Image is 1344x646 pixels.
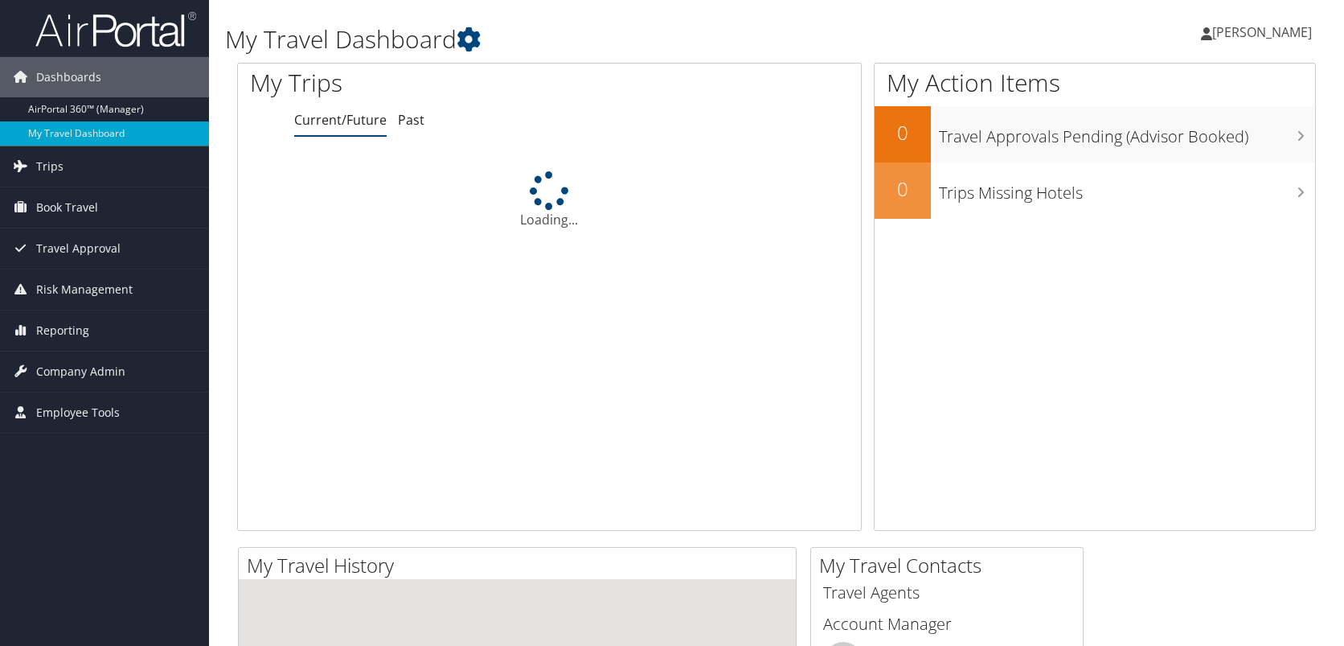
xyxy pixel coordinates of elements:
a: Past [398,111,424,129]
h2: My Travel History [247,552,796,579]
h3: Travel Agents [823,582,1071,604]
h1: My Trips [250,66,589,100]
span: Trips [36,146,64,187]
span: Book Travel [36,187,98,228]
h2: My Travel Contacts [819,552,1083,579]
div: Loading... [238,171,861,229]
h1: My Action Items [875,66,1315,100]
span: Dashboards [36,57,101,97]
span: Employee Tools [36,393,120,433]
a: 0Trips Missing Hotels [875,163,1315,219]
h2: 0 [875,119,931,146]
a: 0Travel Approvals Pending (Advisor Booked) [875,106,1315,163]
a: Current/Future [294,111,387,129]
h3: Trips Missing Hotels [939,174,1315,204]
h2: 0 [875,175,931,203]
h3: Travel Approvals Pending (Advisor Booked) [939,117,1315,148]
h3: Account Manager [823,613,1071,636]
span: Company Admin [36,352,125,392]
span: [PERSON_NAME] [1212,23,1312,41]
h1: My Travel Dashboard [225,23,961,56]
img: airportal-logo.png [35,10,196,48]
a: [PERSON_NAME] [1201,8,1328,56]
span: Risk Management [36,270,133,310]
span: Reporting [36,311,89,351]
span: Travel Approval [36,228,121,269]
